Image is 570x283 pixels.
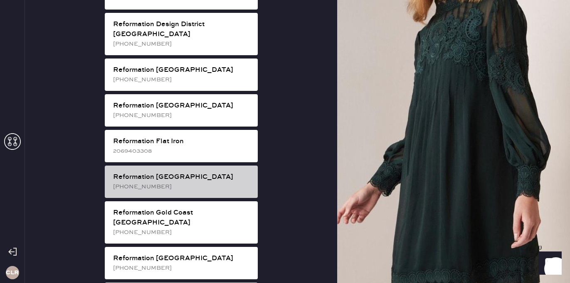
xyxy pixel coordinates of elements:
[113,208,251,228] div: Reformation Gold Coast [GEOGRAPHIC_DATA]
[113,263,251,273] div: [PHONE_NUMBER]
[113,111,251,120] div: [PHONE_NUMBER]
[113,228,251,237] div: [PHONE_NUMBER]
[113,254,251,263] div: Reformation [GEOGRAPHIC_DATA]
[531,246,566,281] iframe: Front Chat
[113,182,251,191] div: [PHONE_NUMBER]
[113,172,251,182] div: Reformation [GEOGRAPHIC_DATA]
[113,20,251,39] div: Reformation Design District [GEOGRAPHIC_DATA]
[113,146,251,156] div: 2069403308
[113,75,251,84] div: [PHONE_NUMBER]
[6,270,19,276] h3: CLR
[113,101,251,111] div: Reformation [GEOGRAPHIC_DATA]
[113,39,251,49] div: [PHONE_NUMBER]
[113,65,251,75] div: Reformation [GEOGRAPHIC_DATA]
[113,137,251,146] div: Reformation Flat Iron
